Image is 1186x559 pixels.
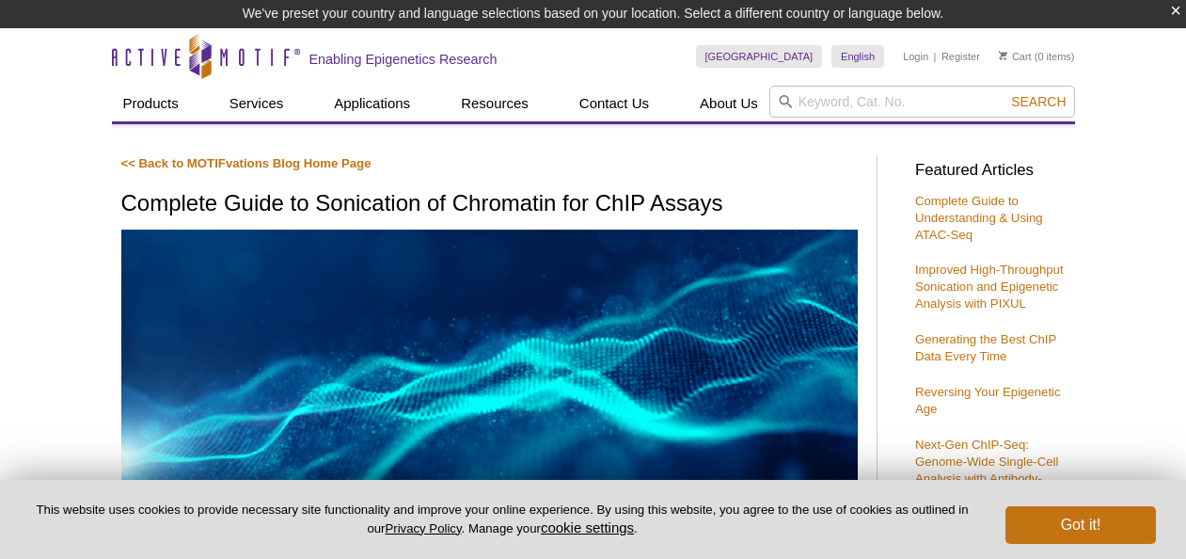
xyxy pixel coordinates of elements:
a: Resources [450,86,540,121]
a: Register [941,50,980,63]
h2: Enabling Epigenetics Research [309,51,498,68]
h3: Featured Articles [915,163,1066,179]
a: Cart [999,50,1032,63]
input: Keyword, Cat. No. [769,86,1075,118]
p: This website uses cookies to provide necessary site functionality and improve your online experie... [30,502,974,537]
a: << Back to MOTIFvations Blog Home Page [121,156,372,170]
a: Improved High-Throughput Sonication and Epigenetic Analysis with PIXUL [915,263,1064,311]
a: Login [903,50,928,63]
a: Complete Guide to Understanding & Using ATAC-Seq [915,194,1043,242]
h1: Complete Guide to Sonication of Chromatin for ChIP Assays [121,191,858,218]
a: Next-Gen ChIP-Seq: Genome-Wide Single-Cell Analysis with Antibody-Guided Chromatin Tagmentation M... [915,438,1058,519]
a: Privacy Policy [385,521,461,535]
button: Search [1005,93,1071,110]
a: Products [112,86,190,121]
a: Reversing Your Epigenetic Age [915,385,1061,416]
a: Applications [323,86,421,121]
img: Your Cart [999,51,1007,60]
li: (0 items) [999,45,1075,68]
li: | [934,45,937,68]
a: About Us [688,86,769,121]
a: [GEOGRAPHIC_DATA] [696,45,823,68]
a: English [831,45,884,68]
span: Search [1011,94,1066,109]
a: Services [218,86,295,121]
a: Generating the Best ChIP Data Every Time [915,332,1056,363]
button: Got it! [1005,506,1156,544]
button: cookie settings [541,519,634,535]
img: Complete Guide to Sonication [121,230,858,512]
a: Contact Us [568,86,660,121]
